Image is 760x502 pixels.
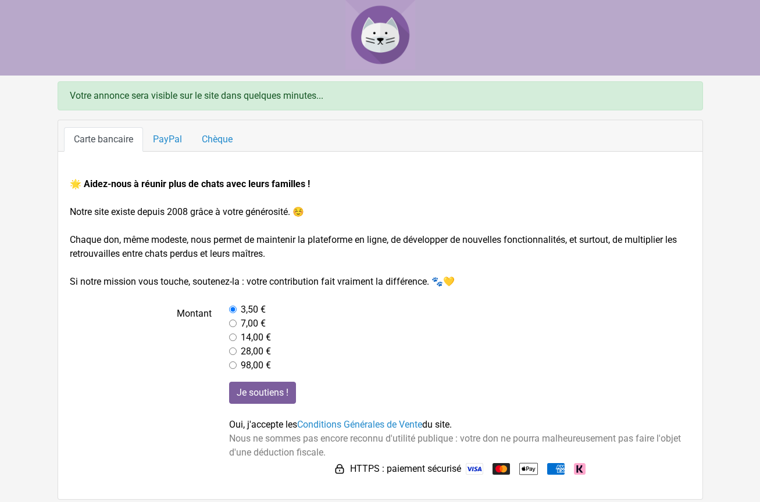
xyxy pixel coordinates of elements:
[61,303,221,372] label: Montant
[64,127,143,152] a: Carte bancaire
[519,460,538,478] img: Apple Pay
[241,303,266,317] label: 3,50 €
[297,419,422,430] a: Conditions Générales de Vente
[241,358,271,372] label: 98,00 €
[574,463,586,475] img: Klarna
[241,317,266,331] label: 7,00 €
[466,463,483,475] img: Visa
[547,463,565,475] img: American Express
[241,345,271,358] label: 28,00 €
[70,177,691,478] form: Notre site existe depuis 2008 grâce à votre générosité. ☺️ Chaque don, même modeste, nous permet ...
[229,419,452,430] span: Oui, j'accepte les du site.
[229,433,681,458] span: Nous ne sommes pas encore reconnu d'utilité publique : votre don ne pourra malheureusement pas fa...
[58,81,703,110] div: Votre annonce sera visible sur le site dans quelques minutes...
[143,127,192,152] a: PayPal
[241,331,271,345] label: 14,00 €
[334,463,345,475] img: HTTPS : paiement sécurisé
[350,462,461,476] span: HTTPS : paiement sécurisé
[70,178,310,189] strong: 🌟 Aidez-nous à réunir plus de chats avec leurs familles !
[192,127,242,152] a: Chèque
[229,382,296,404] input: Je soutiens !
[493,463,510,475] img: Mastercard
